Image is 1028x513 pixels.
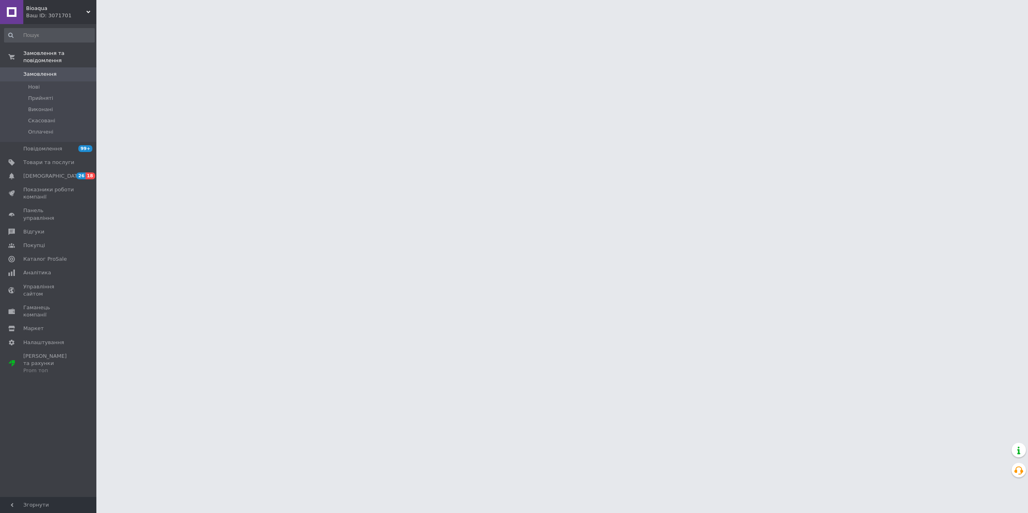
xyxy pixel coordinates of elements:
[28,128,53,136] span: Оплачені
[28,95,53,102] span: Прийняті
[23,269,51,276] span: Аналітика
[23,71,57,78] span: Замовлення
[23,50,96,64] span: Замовлення та повідомлення
[23,186,74,201] span: Показники роботи компанії
[4,28,95,43] input: Пошук
[23,145,62,152] span: Повідомлення
[28,83,40,91] span: Нові
[23,367,74,374] div: Prom топ
[23,339,64,346] span: Налаштування
[23,228,44,235] span: Відгуки
[86,172,95,179] span: 18
[76,172,86,179] span: 26
[23,159,74,166] span: Товари та послуги
[23,242,45,249] span: Покупці
[28,117,55,124] span: Скасовані
[26,5,86,12] span: Bioaqua
[26,12,96,19] div: Ваш ID: 3071701
[23,283,74,298] span: Управління сайтом
[23,172,83,180] span: [DEMOGRAPHIC_DATA]
[23,255,67,263] span: Каталог ProSale
[28,106,53,113] span: Виконані
[78,145,92,152] span: 99+
[23,325,44,332] span: Маркет
[23,353,74,375] span: [PERSON_NAME] та рахунки
[23,207,74,221] span: Панель управління
[23,304,74,318] span: Гаманець компанії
